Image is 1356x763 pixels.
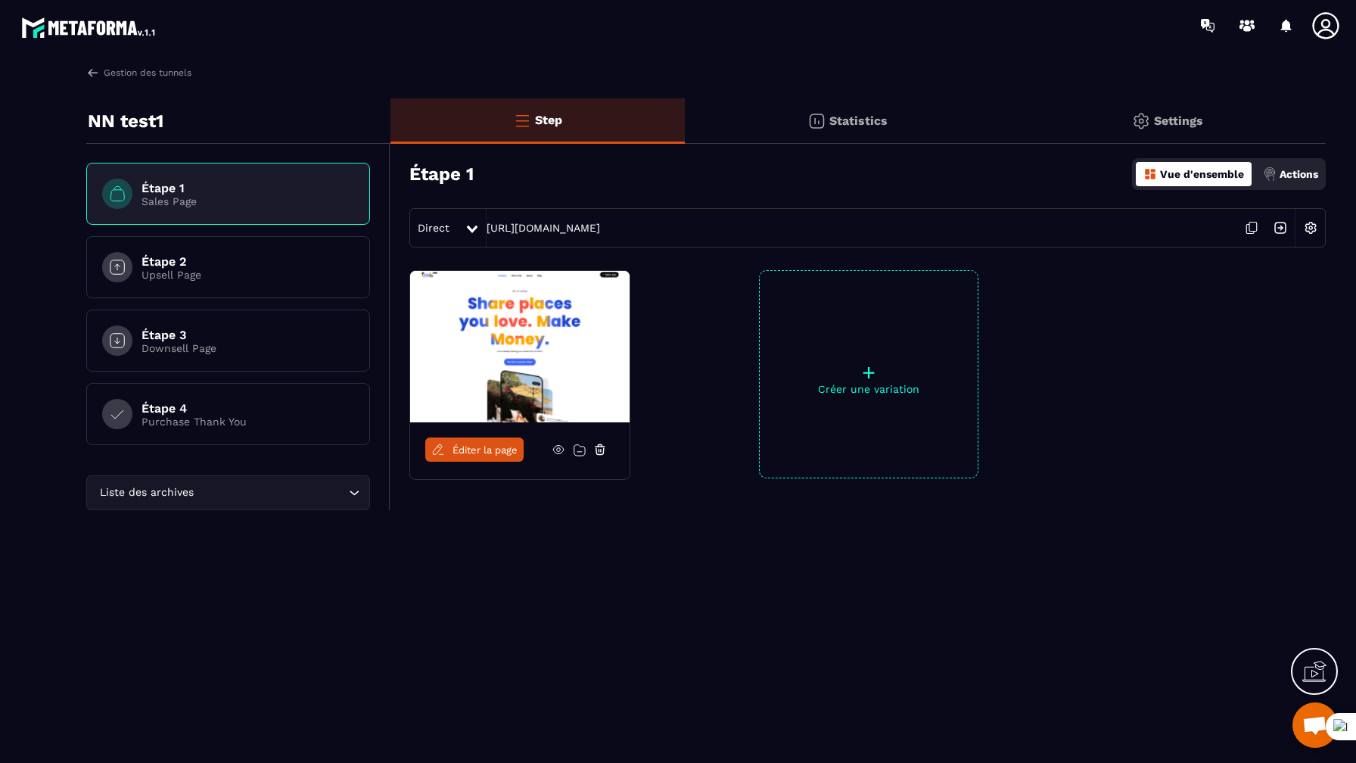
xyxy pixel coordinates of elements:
[1280,168,1318,180] p: Actions
[96,484,197,501] span: Liste des archives
[487,222,600,234] a: [URL][DOMAIN_NAME]
[88,106,163,136] p: NN test1
[1132,112,1150,130] img: setting-gr.5f69749f.svg
[829,114,888,128] p: Statistics
[1292,702,1338,748] a: Mở cuộc trò chuyện
[142,181,331,195] h6: Étape 1
[86,66,100,79] img: arrow
[142,328,331,342] h6: Étape 3
[535,113,562,127] p: Step
[1263,167,1277,181] img: actions.d6e523a2.png
[86,475,370,510] div: Search for option
[453,444,518,456] span: Éditer la page
[142,195,331,207] p: Sales Page
[142,342,331,354] p: Downsell Page
[807,112,826,130] img: stats.20deebd0.svg
[142,416,331,428] p: Purchase Thank You
[410,271,630,422] img: image
[418,222,449,234] span: Direct
[1160,168,1244,180] p: Vue d'ensemble
[1143,167,1157,181] img: dashboard-orange.40269519.svg
[1296,213,1325,242] img: setting-w.858f3a88.svg
[197,484,345,501] input: Search for option
[409,163,474,185] h3: Étape 1
[142,254,331,269] h6: Étape 2
[86,66,191,79] a: Gestion des tunnels
[142,269,331,281] p: Upsell Page
[760,362,978,383] p: +
[513,111,531,129] img: bars-o.4a397970.svg
[21,14,157,41] img: logo
[1154,114,1203,128] p: Settings
[760,383,978,395] p: Créer une variation
[425,438,524,462] a: Éditer la page
[142,401,331,416] h6: Étape 4
[1266,213,1295,242] img: arrow-next.bcc2205e.svg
